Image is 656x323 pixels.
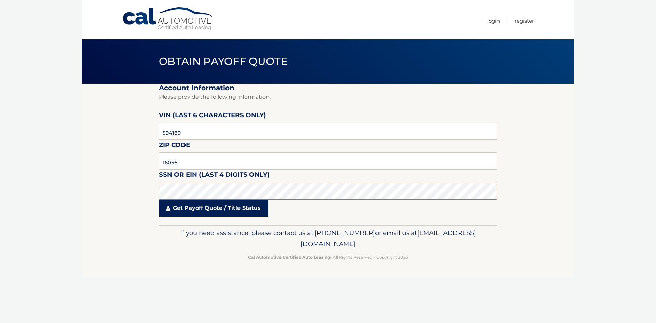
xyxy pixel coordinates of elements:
p: - All Rights Reserved - Copyright 2025 [163,254,493,261]
label: SSN or EIN (last 4 digits only) [159,170,270,182]
span: [PHONE_NUMBER] [315,229,375,237]
h2: Account Information [159,84,497,92]
label: Zip Code [159,140,190,152]
a: Login [487,15,500,26]
label: VIN (last 6 characters only) [159,110,266,123]
span: Obtain Payoff Quote [159,55,288,68]
strong: Cal Automotive Certified Auto Leasing [248,255,330,260]
a: Register [515,15,534,26]
p: Please provide the following information. [159,92,497,102]
a: Get Payoff Quote / Title Status [159,200,268,217]
p: If you need assistance, please contact us at: or email us at [163,228,493,250]
a: Cal Automotive [122,7,214,31]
